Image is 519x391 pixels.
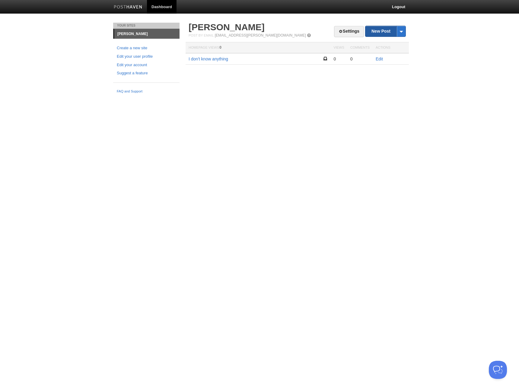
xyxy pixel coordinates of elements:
span: 0 [219,45,221,50]
th: Comments [347,42,373,53]
li: Your Sites [113,23,180,29]
th: Actions [373,42,409,53]
a: Edit your user profile [117,53,176,60]
div: 0 [333,56,344,62]
img: Posthaven-bar [114,5,142,10]
a: Suggest a feature [117,70,176,76]
div: 0 [350,56,370,62]
a: New Post [365,26,406,37]
iframe: Help Scout Beacon - Open [489,361,507,379]
th: Views [330,42,347,53]
a: Settings [334,26,364,37]
a: Edit [376,57,383,61]
a: Create a new site [117,45,176,51]
a: [EMAIL_ADDRESS][PERSON_NAME][DOMAIN_NAME] [215,33,306,37]
a: I don't know anything [189,57,228,61]
span: Post by Email [189,34,214,37]
a: [PERSON_NAME] [114,29,180,39]
a: Edit your account [117,62,176,68]
a: [PERSON_NAME] [189,22,265,32]
a: FAQ and Support [117,89,176,94]
th: Homepage Views [186,42,330,53]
